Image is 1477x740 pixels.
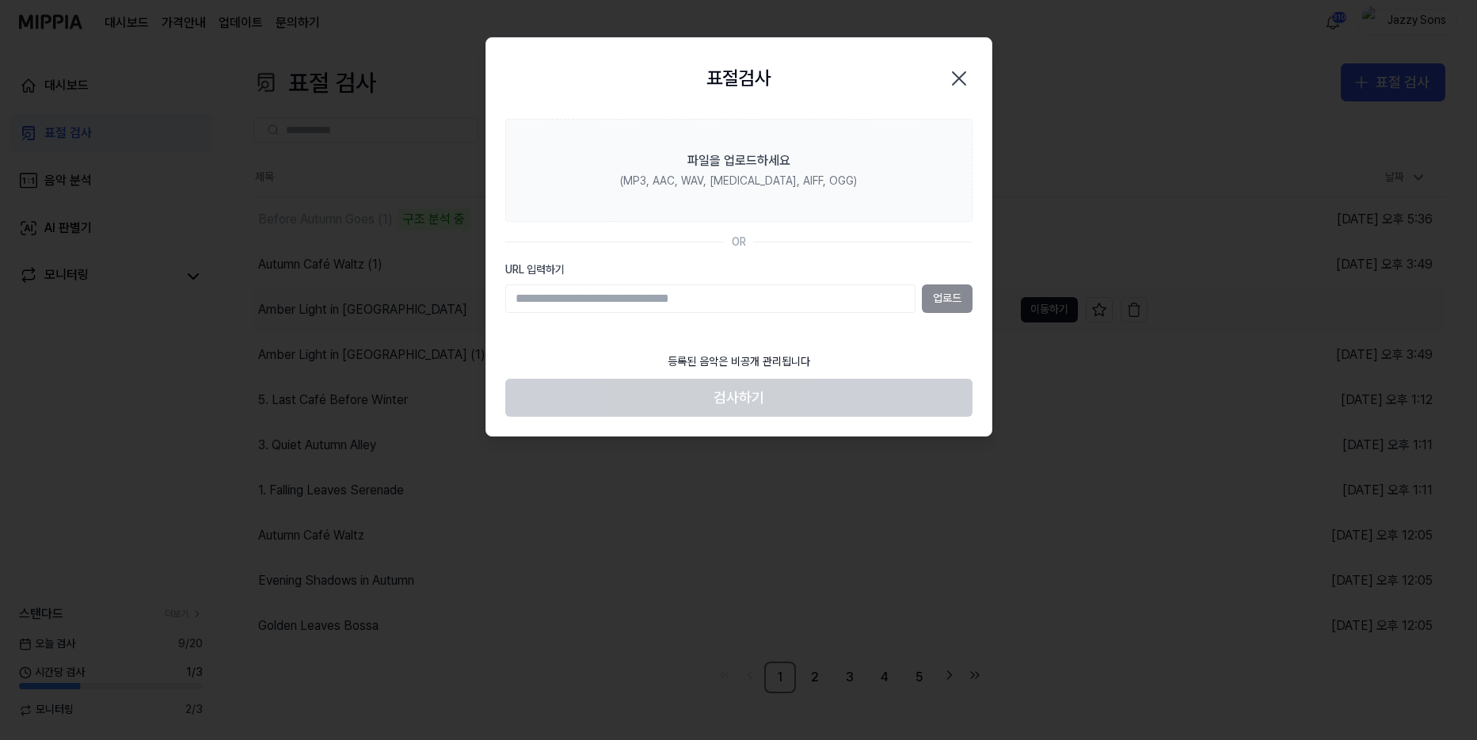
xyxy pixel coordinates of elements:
h2: 표절검사 [706,63,771,93]
div: OR [732,235,746,250]
div: 등록된 음악은 비공개 관리됩니다 [658,345,820,380]
div: (MP3, AAC, WAV, [MEDICAL_DATA], AIFF, OGG) [620,174,857,189]
div: 파일을 업로드하세요 [687,151,790,170]
label: URL 입력하기 [505,262,973,278]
